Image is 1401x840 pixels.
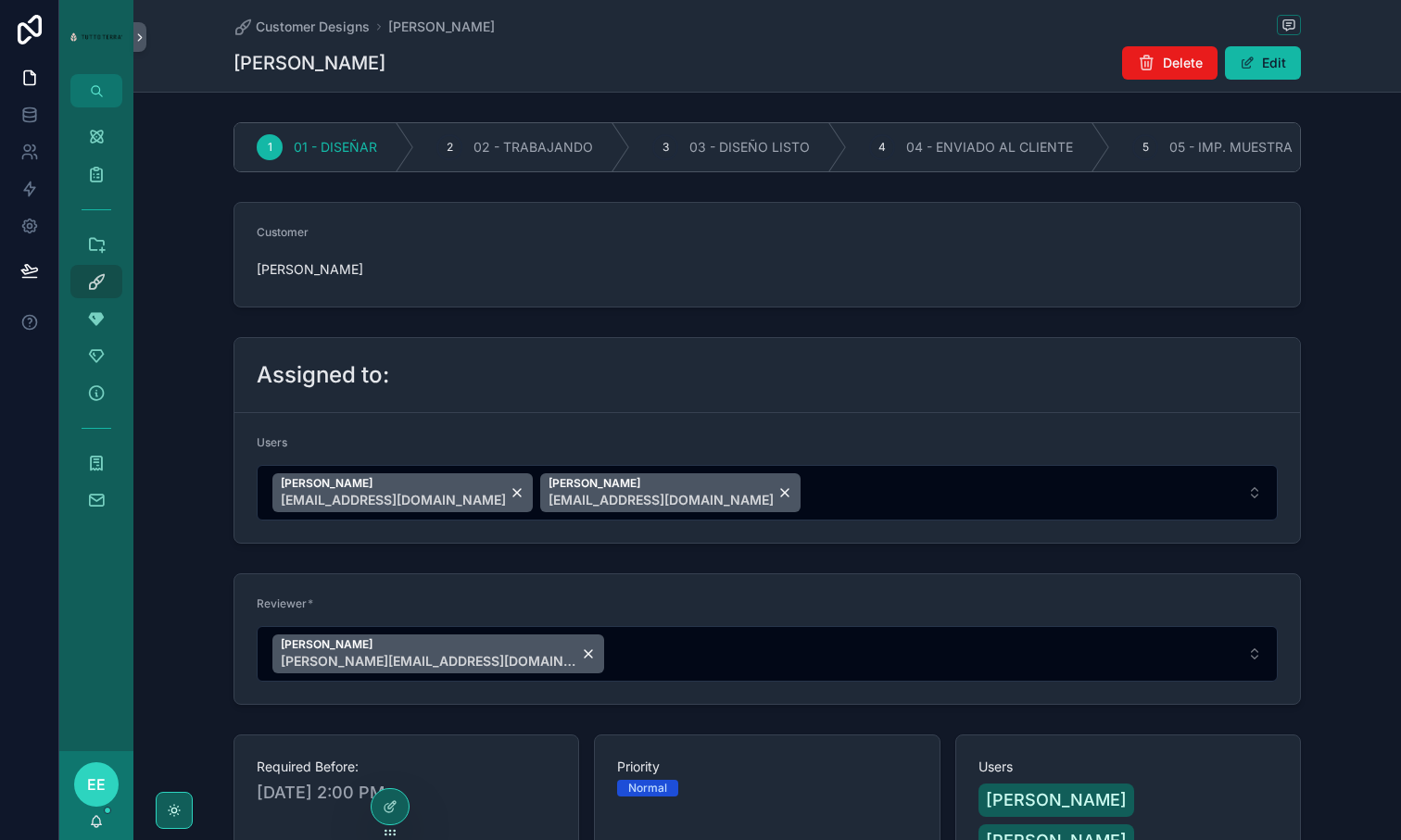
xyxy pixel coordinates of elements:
div: Normal [628,780,667,796]
button: Select Button [257,465,1278,520]
span: [PERSON_NAME] [281,637,577,652]
span: 02 - TRABAJANDO [473,138,593,157]
span: [PERSON_NAME] [986,787,1127,813]
span: [DATE] 2:00 PM [257,780,556,806]
span: 01 - DISEÑAR [294,138,377,157]
span: Required Before: [257,758,556,776]
h2: Assigned to: [257,360,389,390]
span: Users [257,435,287,449]
span: Users [978,758,1278,776]
h1: [PERSON_NAME] [233,50,385,76]
a: Customer Designs [233,18,370,36]
span: Reviewer [257,596,307,610]
span: 3 [663,140,669,155]
img: App logo [70,32,122,42]
span: [PERSON_NAME] [257,260,501,279]
span: Customer [257,225,309,239]
span: EE [87,773,106,796]
span: Delete [1163,54,1203,72]
span: 5 [1142,140,1149,155]
span: 1 [268,140,272,155]
span: 04 - ENVIADO AL CLIENTE [906,138,1073,157]
span: [PERSON_NAME] [281,476,506,491]
span: 4 [878,140,886,155]
span: [PERSON_NAME][EMAIL_ADDRESS][DOMAIN_NAME] [281,652,577,671]
span: 03 - DISEÑO LISTO [689,138,810,157]
a: [PERSON_NAME] [388,18,495,36]
button: Unselect 1 [272,634,604,673]
div: scrollable content [59,107,133,541]
span: Customer Designs [256,18,370,36]
span: [PERSON_NAME] [549,476,774,491]
button: Delete [1122,46,1218,80]
span: 05 - IMP. MUESTRA [1169,138,1293,157]
button: Select Button [257,626,1278,682]
button: Unselect 9 [272,473,533,512]
span: Priority [617,758,916,776]
span: 2 [447,140,453,155]
button: Unselect 21 [540,473,801,512]
span: [EMAIL_ADDRESS][DOMAIN_NAME] [549,491,774,509]
button: Edit [1225,46,1301,80]
span: [EMAIL_ADDRESS][DOMAIN_NAME] [281,491,506,509]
